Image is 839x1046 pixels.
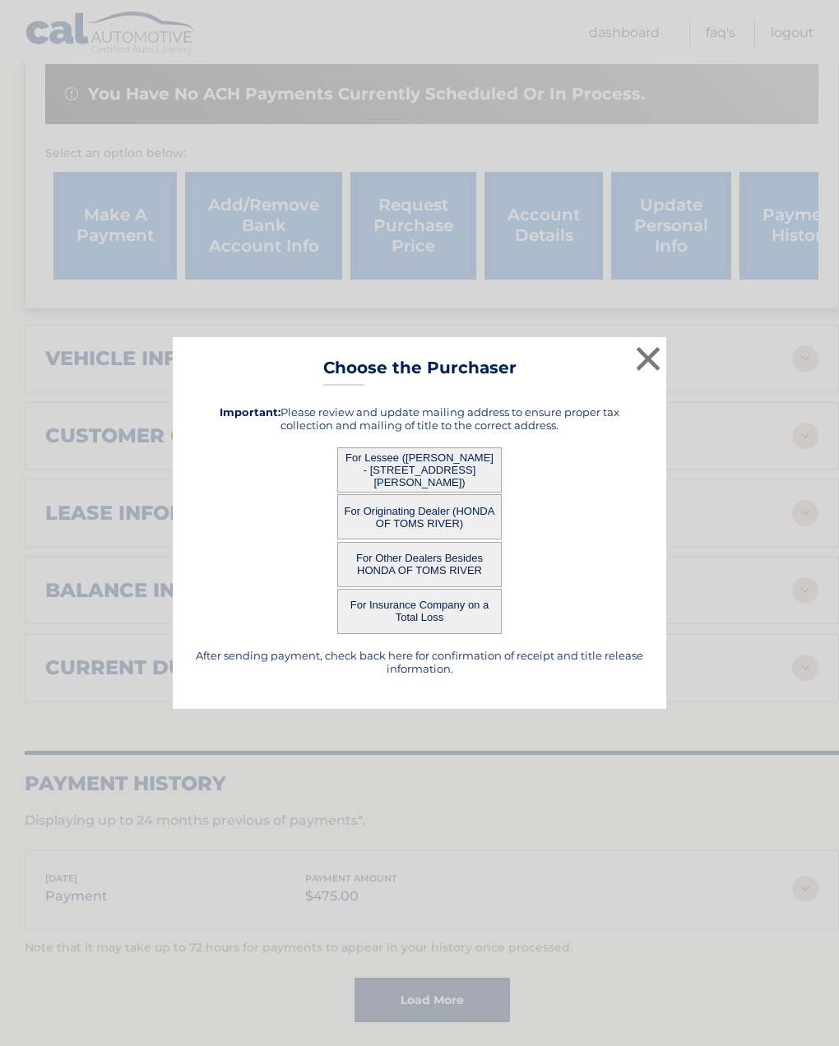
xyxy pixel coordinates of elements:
button: For Originating Dealer (HONDA OF TOMS RIVER) [337,494,502,539]
button: × [632,342,665,375]
button: For Lessee ([PERSON_NAME] - [STREET_ADDRESS][PERSON_NAME]) [337,447,502,493]
button: For Other Dealers Besides HONDA OF TOMS RIVER [337,542,502,587]
h5: After sending payment, check back here for confirmation of receipt and title release information. [193,649,646,675]
strong: Important: [220,405,280,419]
h3: Choose the Purchaser [323,358,517,386]
h5: Please review and update mailing address to ensure proper tax collection and mailing of title to ... [193,405,646,432]
button: For Insurance Company on a Total Loss [337,589,502,634]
